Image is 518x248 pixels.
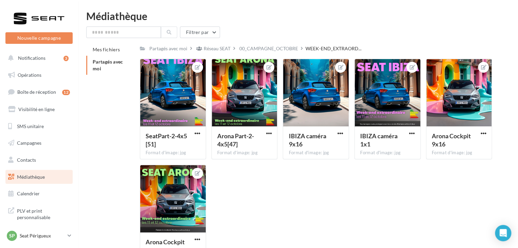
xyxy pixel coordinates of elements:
[495,225,511,241] div: Open Intercom Messenger
[289,132,326,148] span: IBIZA caméra 9x16
[289,150,343,156] div: Format d'image: jpg
[217,150,272,156] div: Format d'image: jpg
[93,47,120,52] span: Mes fichiers
[63,56,69,61] div: 3
[17,123,44,129] span: SMS unitaire
[17,157,36,163] span: Contacts
[204,45,230,52] div: Réseau SEAT
[146,150,200,156] div: Format d'image: jpg
[432,150,486,156] div: Format d'image: jpg
[17,206,70,221] span: PLV et print personnalisable
[93,59,123,71] span: Partagés avec moi
[4,203,74,224] a: PLV et print personnalisable
[360,132,397,148] span: IBIZA caméra 1x1
[62,90,70,95] div: 12
[146,132,187,148] span: SeatPart-2-4x5[51]
[4,85,74,99] a: Boîte de réception12
[180,26,220,38] button: Filtrer par
[360,150,415,156] div: Format d'image: jpg
[4,153,74,167] a: Contacts
[18,72,41,78] span: Opérations
[18,106,55,112] span: Visibilité en ligne
[5,229,73,242] a: SP Seat Périgueux
[4,68,74,82] a: Opérations
[432,132,471,148] span: Arona Cockpit 9x16
[17,191,40,196] span: Calendrier
[17,174,45,180] span: Médiathèque
[4,51,71,65] button: Notifications 3
[306,45,362,52] span: WEEK-END_EXTRAORD...
[4,170,74,184] a: Médiathèque
[17,229,70,244] span: Campagnes DataOnDemand
[20,232,65,239] p: Seat Périgueux
[149,45,187,52] div: Partagés avec moi
[17,140,41,146] span: Campagnes
[4,119,74,134] a: SMS unitaire
[18,55,45,61] span: Notifications
[239,45,298,52] div: 00_CAMPAGNE_OCTOBRE
[5,32,73,44] button: Nouvelle campagne
[9,232,15,239] span: SP
[4,187,74,201] a: Calendrier
[4,136,74,150] a: Campagnes
[86,11,510,21] div: Médiathèque
[4,102,74,117] a: Visibilité en ligne
[17,89,56,95] span: Boîte de réception
[4,226,74,246] a: Campagnes DataOnDemand
[217,132,254,148] span: Arona Part-2-4x5[47]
